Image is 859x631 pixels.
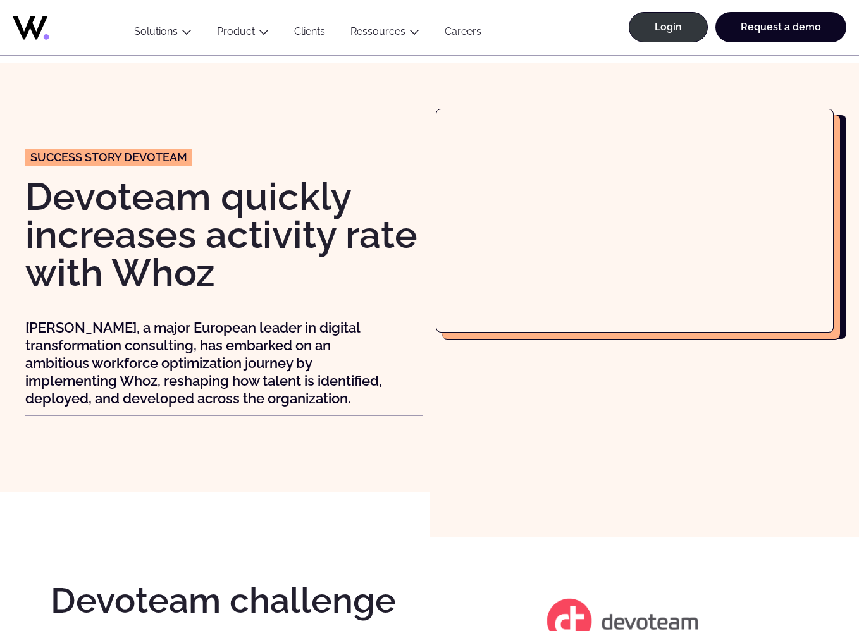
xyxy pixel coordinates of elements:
[51,583,423,618] h2: Devoteam challenge
[432,25,494,42] a: Careers
[350,25,405,37] a: Ressources
[121,25,204,42] button: Solutions
[217,25,255,37] a: Product
[338,25,432,42] button: Ressources
[436,109,833,332] iframe: Devoteam’s leap from spreadsheets to record activity rates (full version)
[30,152,187,163] span: Success story Devoteam
[715,12,846,42] a: Request a demo
[204,25,281,42] button: Product
[281,25,338,42] a: Clients
[25,178,423,291] h1: Devoteam quickly increases activity rate with Whoz
[25,319,383,407] p: [PERSON_NAME], a major European leader in digital transformation consulting, has embarked on an a...
[629,12,708,42] a: Login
